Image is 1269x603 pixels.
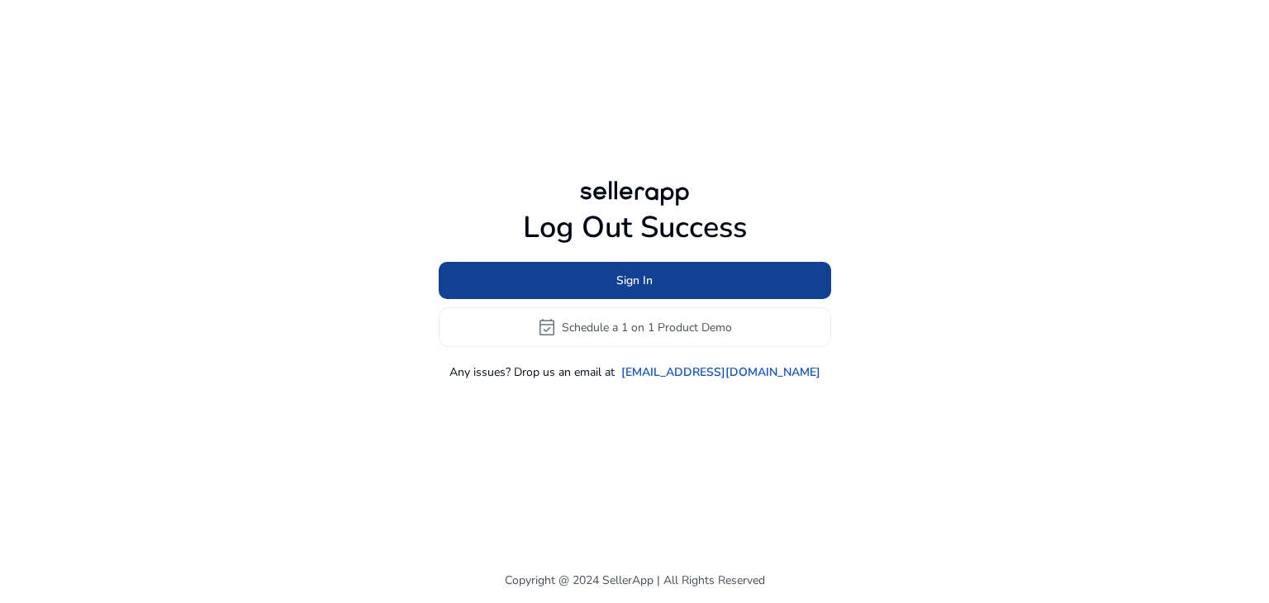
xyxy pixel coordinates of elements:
[621,363,820,381] a: [EMAIL_ADDRESS][DOMAIN_NAME]
[616,272,653,289] span: Sign In
[449,363,615,381] p: Any issues? Drop us an email at
[439,307,831,347] button: event_availableSchedule a 1 on 1 Product Demo
[439,262,831,299] button: Sign In
[537,317,557,337] span: event_available
[439,210,831,245] h1: Log Out Success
